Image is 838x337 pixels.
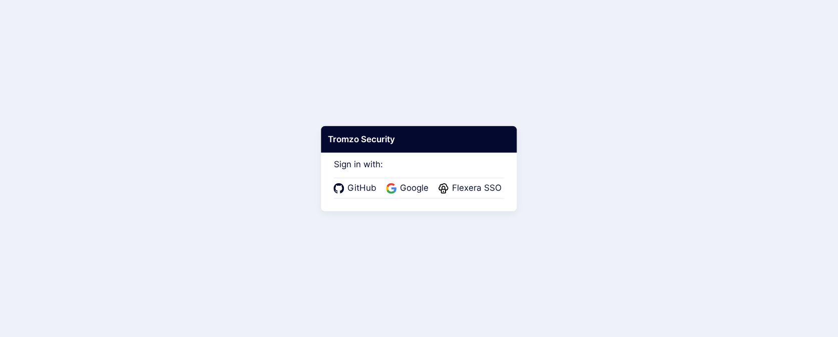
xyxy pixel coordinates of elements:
[334,145,505,198] div: Sign in with:
[397,182,432,195] span: Google
[344,182,379,195] span: GitHub
[386,182,432,195] a: Google
[439,182,505,195] a: Flexera SSO
[449,182,505,195] span: Flexera SSO
[334,182,379,195] a: GitHub
[321,126,517,153] div: Tromzo Security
